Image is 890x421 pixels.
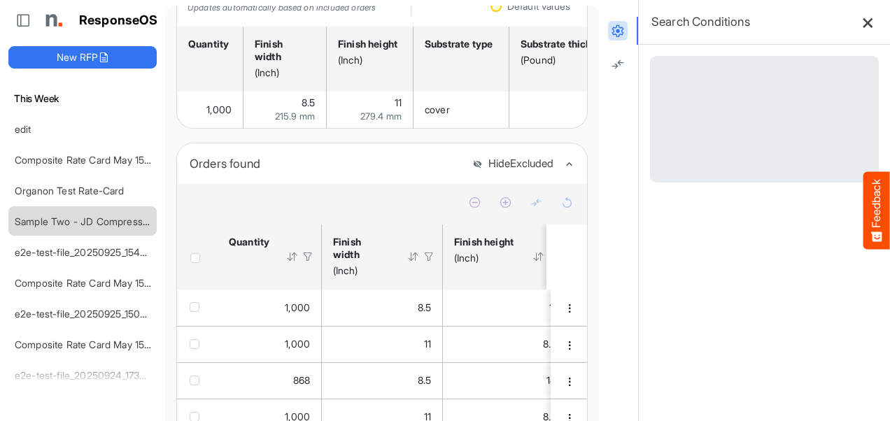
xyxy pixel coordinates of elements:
[338,38,397,50] div: Finish height
[360,110,402,122] span: 279.4 mm
[8,91,157,106] h6: This Week
[425,104,450,115] span: cover
[423,250,435,263] div: Filter Icon
[293,374,310,386] span: 868
[549,301,556,313] span: 11
[177,92,243,128] td: 1000 is template cell Column Header httpsnorthellcomontologiesmapping-rulesorderhasquantity
[188,38,227,50] div: Quantity
[243,92,327,128] td: 8.5 is template cell Column Header httpsnorthellcomontologiesmapping-rulesmeasurementhasfinishsiz...
[15,185,125,197] a: Organon Test Rate-Card
[425,38,493,50] div: Substrate type
[15,338,184,350] a: Composite Rate Card May 15_s[DATE]
[551,326,590,362] td: 403434af-45ee-4f28-a338-b0da44b89e72 is template cell Column Header
[322,290,443,326] td: 8.5 is template cell Column Header httpsnorthellcomontologiesmapping-rulesmeasurementhasfinishsiz...
[15,246,157,258] a: e2e-test-file_20250925_154535
[177,224,218,290] th: Header checkbox
[395,97,402,108] span: 11
[15,215,163,227] a: Sample Two - JD Compressed 2
[651,12,750,31] h6: Search Conditions
[302,250,314,263] div: Filter Icon
[562,375,577,389] button: dropdownbutton
[414,92,509,128] td: cover is template cell Column Header httpsnorthellcomontologiesmapping-rulesmaterialhassubstratem...
[418,374,431,386] span: 8.5
[218,362,322,399] td: 868 is template cell Column Header httpsnorthellcomontologiesmapping-rulesorderhasquantity
[15,154,184,166] a: Composite Rate Card May 15_s[DATE]
[507,1,570,11] div: Default values
[546,374,556,386] span: 14
[650,56,879,183] div: Loading...
[206,104,232,115] span: 1,000
[472,158,553,170] button: HideExcluded
[454,236,514,248] div: Finish height
[562,338,577,352] button: dropdownbutton
[327,92,414,128] td: 11 is template cell Column Header httpsnorthellcomontologiesmapping-rulesmeasurementhasfinishsize...
[177,362,218,399] td: checkbox
[418,301,431,313] span: 8.5
[177,290,218,326] td: checkbox
[177,326,218,362] td: checkbox
[218,290,322,326] td: 1000 is template cell Column Header httpsnorthellcomontologiesmapping-rulesorderhasquantity
[338,54,397,66] div: (Inch)
[521,38,663,50] div: Substrate thickness or weight
[38,6,66,34] img: Northell
[275,110,315,122] span: 215.9 mm
[551,362,590,399] td: 1759239d-b248-4a25-a086-c516b0c72c08 is template cell Column Header
[79,13,158,28] h1: ResponseOS
[188,2,376,13] em: Updates automatically based on included orders
[15,123,31,135] a: edit
[443,290,568,326] td: 11 is template cell Column Header httpsnorthellcomontologiesmapping-rulesmeasurementhasfinishsize...
[562,301,577,315] button: dropdownbutton
[255,66,311,79] div: (Inch)
[15,308,157,320] a: e2e-test-file_20250925_150856
[443,326,568,362] td: 8.5 is template cell Column Header httpsnorthellcomontologiesmapping-rulesmeasurementhasfinishsiz...
[322,362,443,399] td: 8.5 is template cell Column Header httpsnorthellcomontologiesmapping-rulesmeasurementhasfinishsiz...
[333,264,389,277] div: (Inch)
[285,338,310,350] span: 1,000
[551,290,590,326] td: 0ecc2270-378a-435d-86cc-bb27fd3a7de9 is template cell Column Header
[863,172,890,250] button: Feedback
[15,277,184,289] a: Composite Rate Card May 15_s[DATE]
[454,252,514,264] div: (Inch)
[509,92,679,128] td: 80 is template cell Column Header httpsnorthellcomontologiesmapping-rulesmaterialhasmaterialthick...
[255,38,311,63] div: Finish width
[543,338,556,350] span: 8.5
[521,54,663,66] div: (Pound)
[443,362,568,399] td: 14 is template cell Column Header httpsnorthellcomontologiesmapping-rulesmeasurementhasfinishsize...
[229,236,268,248] div: Quantity
[322,326,443,362] td: 11 is template cell Column Header httpsnorthellcomontologiesmapping-rulesmeasurementhasfinishsize...
[190,154,462,173] div: Orders found
[285,301,310,313] span: 1,000
[218,326,322,362] td: 1000 is template cell Column Header httpsnorthellcomontologiesmapping-rulesorderhasquantity
[302,97,315,108] span: 8.5
[8,46,157,69] button: New RFP
[333,236,389,261] div: Finish width
[424,338,431,350] span: 11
